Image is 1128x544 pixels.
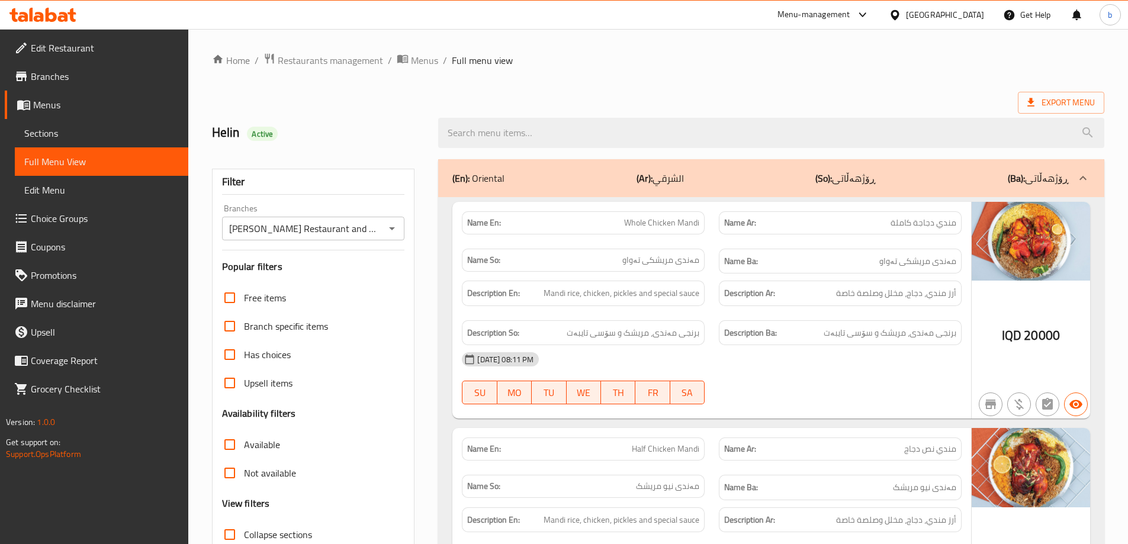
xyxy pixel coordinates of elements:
[622,254,699,266] span: مەندی مریشکی تەواو
[37,414,55,430] span: 1.0.0
[384,220,400,237] button: Open
[24,154,179,169] span: Full Menu View
[972,202,1090,281] img: %D9%85%D9%86%D8%AF%D9%8A_%D8%AF%D8%AC%D8%A7%D8%AC%D8%A9_%D9%83%D8%A7%D9%85%D9%84%D8%A963895723939...
[467,254,500,266] strong: Name So:
[244,376,293,390] span: Upsell items
[244,291,286,305] span: Free items
[467,513,520,527] strong: Description En:
[836,513,956,527] span: أرز مندي، دجاج، مخلل وصلصة خاصة
[443,53,447,67] li: /
[222,260,405,273] h3: Popular filters
[244,527,312,542] span: Collapse sections
[724,217,756,229] strong: Name Ar:
[636,480,699,493] span: مەندی نیو مریشک
[5,318,188,346] a: Upsell
[1008,169,1025,187] b: (Ba):
[777,8,850,22] div: Menu-management
[879,254,956,269] span: مەندی مریشکی تەواو
[388,53,392,67] li: /
[33,98,179,112] span: Menus
[255,53,259,67] li: /
[467,443,501,455] strong: Name En:
[893,480,956,495] span: مەندی نیو مریشک
[6,434,60,450] span: Get support on:
[624,217,699,229] span: Whole Chicken Mandi
[567,326,699,340] span: برنجی مەندی، مریشک و سۆسی تایبەت
[263,53,383,68] a: Restaurants management
[5,375,188,403] a: Grocery Checklist
[571,384,596,401] span: WE
[724,443,756,455] strong: Name Ar:
[222,497,270,510] h3: View filters
[397,53,438,68] a: Menus
[212,53,1104,68] nav: breadcrumb
[467,384,492,401] span: SU
[635,381,670,404] button: FR
[247,128,278,140] span: Active
[244,319,328,333] span: Branch specific items
[244,347,291,362] span: Has choices
[972,428,1090,507] img: %D9%85%D9%86%D8%AF%D9%8A_%D9%86%D8%B5_%D8%AF%D8%AC%D8%A7%D8%AC638957239528270447.jpg
[724,286,775,301] strong: Description Ar:
[906,8,984,21] div: [GEOGRAPHIC_DATA]
[815,169,832,187] b: (So):
[536,384,561,401] span: TU
[467,217,501,229] strong: Name En:
[5,261,188,289] a: Promotions
[244,466,296,480] span: Not available
[5,91,188,119] a: Menus
[467,326,519,340] strong: Description So:
[31,211,179,226] span: Choice Groups
[1008,171,1069,185] p: ڕۆژهەڵاتی
[5,62,188,91] a: Branches
[15,119,188,147] a: Sections
[5,233,188,261] a: Coupons
[544,513,699,527] span: Mandi rice, chicken, pickles and special sauce
[1018,92,1104,114] span: Export Menu
[6,446,81,462] a: Support.OpsPlatform
[836,286,956,301] span: أرز مندي، دجاج، مخلل وصلصة خاصة
[31,240,179,254] span: Coupons
[212,124,425,141] h2: Helin
[1064,392,1088,416] button: Available
[5,289,188,318] a: Menu disclaimer
[438,118,1104,148] input: search
[724,513,775,527] strong: Description Ar:
[31,297,179,311] span: Menu disclaimer
[438,159,1104,197] div: (En): Oriental(Ar):الشرقي(So):ڕۆژهەڵاتی(Ba):ڕۆژهەڵاتی
[567,381,601,404] button: WE
[532,381,566,404] button: TU
[815,171,876,185] p: ڕۆژهەڵاتی
[1024,324,1060,347] span: 20000
[6,414,35,430] span: Version:
[724,480,758,495] strong: Name Ba:
[462,381,497,404] button: SU
[675,384,700,401] span: SA
[891,217,956,229] span: مندي دجاجة كاملة
[31,69,179,83] span: Branches
[640,384,665,401] span: FR
[979,392,1002,416] button: Not branch specific item
[606,384,631,401] span: TH
[31,382,179,396] span: Grocery Checklist
[24,183,179,197] span: Edit Menu
[601,381,635,404] button: TH
[502,384,527,401] span: MO
[1002,324,1021,347] span: IQD
[1007,392,1031,416] button: Purchased item
[452,53,513,67] span: Full menu view
[670,381,705,404] button: SA
[824,326,956,340] span: برنجی مەندی، مریشک و سۆسی تایبەت
[244,437,280,452] span: Available
[1027,95,1095,110] span: Export Menu
[1108,8,1112,21] span: b
[31,41,179,55] span: Edit Restaurant
[5,204,188,233] a: Choice Groups
[222,169,405,195] div: Filter
[5,34,188,62] a: Edit Restaurant
[31,268,179,282] span: Promotions
[467,480,500,493] strong: Name So:
[222,407,296,420] h3: Availability filters
[904,443,956,455] span: مندي نص دجاج
[497,381,532,404] button: MO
